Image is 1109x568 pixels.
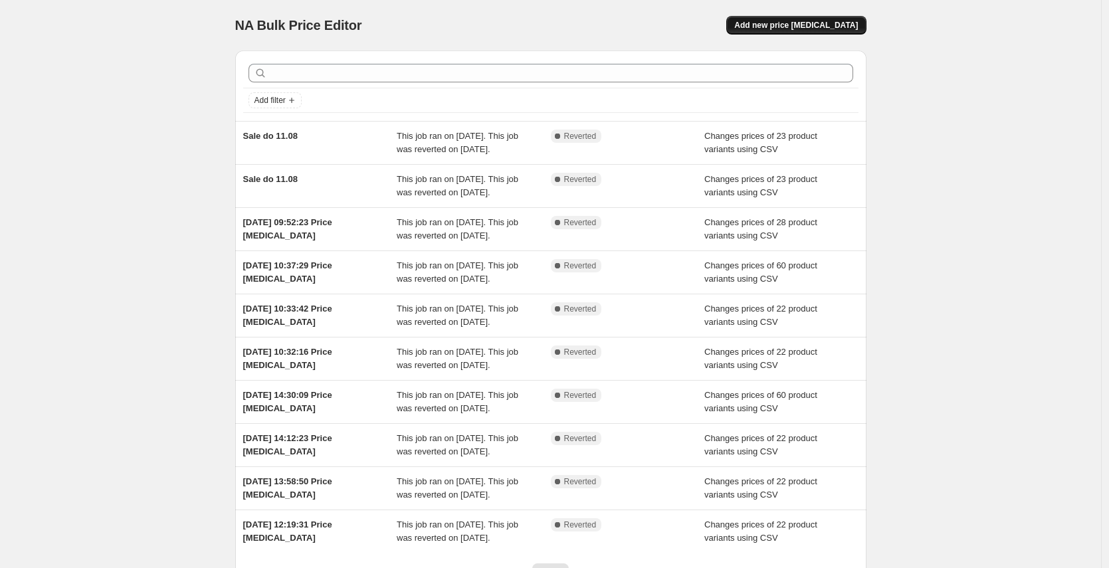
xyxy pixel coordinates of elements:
[243,390,332,413] span: [DATE] 14:30:09 Price [MEDICAL_DATA]
[564,217,597,228] span: Reverted
[397,347,518,370] span: This job ran on [DATE]. This job was reverted on [DATE].
[243,174,298,184] span: Sale do 11.08
[564,390,597,401] span: Reverted
[734,20,858,31] span: Add new price [MEDICAL_DATA]
[249,92,302,108] button: Add filter
[243,304,332,327] span: [DATE] 10:33:42 Price [MEDICAL_DATA]
[235,18,362,33] span: NA Bulk Price Editor
[704,217,817,240] span: Changes prices of 28 product variants using CSV
[397,304,518,327] span: This job ran on [DATE]. This job was reverted on [DATE].
[243,520,332,543] span: [DATE] 12:19:31 Price [MEDICAL_DATA]
[564,260,597,271] span: Reverted
[704,260,817,284] span: Changes prices of 60 product variants using CSV
[243,347,332,370] span: [DATE] 10:32:16 Price [MEDICAL_DATA]
[704,131,817,154] span: Changes prices of 23 product variants using CSV
[397,433,518,456] span: This job ran on [DATE]. This job was reverted on [DATE].
[397,174,518,197] span: This job ran on [DATE]. This job was reverted on [DATE].
[397,520,518,543] span: This job ran on [DATE]. This job was reverted on [DATE].
[397,131,518,154] span: This job ran on [DATE]. This job was reverted on [DATE].
[704,433,817,456] span: Changes prices of 22 product variants using CSV
[704,520,817,543] span: Changes prices of 22 product variants using CSV
[564,520,597,530] span: Reverted
[564,476,597,487] span: Reverted
[704,476,817,500] span: Changes prices of 22 product variants using CSV
[704,304,817,327] span: Changes prices of 22 product variants using CSV
[243,260,332,284] span: [DATE] 10:37:29 Price [MEDICAL_DATA]
[726,16,866,35] button: Add new price [MEDICAL_DATA]
[243,433,332,456] span: [DATE] 14:12:23 Price [MEDICAL_DATA]
[564,174,597,185] span: Reverted
[243,131,298,141] span: Sale do 11.08
[704,390,817,413] span: Changes prices of 60 product variants using CSV
[254,95,286,106] span: Add filter
[397,260,518,284] span: This job ran on [DATE]. This job was reverted on [DATE].
[397,217,518,240] span: This job ran on [DATE]. This job was reverted on [DATE].
[704,347,817,370] span: Changes prices of 22 product variants using CSV
[564,433,597,444] span: Reverted
[397,476,518,500] span: This job ran on [DATE]. This job was reverted on [DATE].
[564,347,597,357] span: Reverted
[704,174,817,197] span: Changes prices of 23 product variants using CSV
[243,217,332,240] span: [DATE] 09:52:23 Price [MEDICAL_DATA]
[243,476,332,500] span: [DATE] 13:58:50 Price [MEDICAL_DATA]
[397,390,518,413] span: This job ran on [DATE]. This job was reverted on [DATE].
[564,131,597,142] span: Reverted
[564,304,597,314] span: Reverted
